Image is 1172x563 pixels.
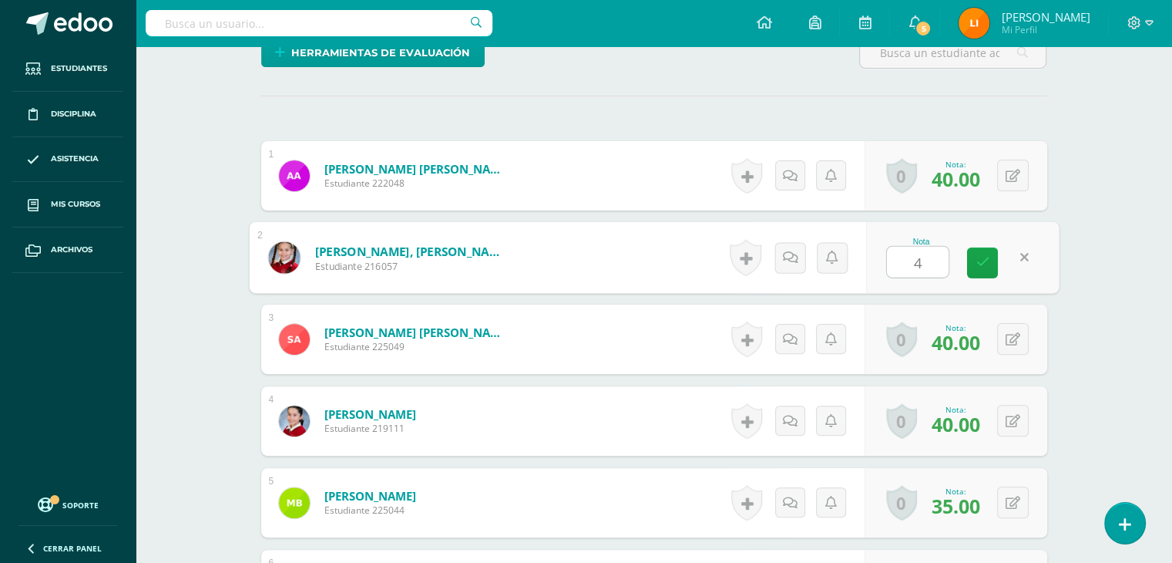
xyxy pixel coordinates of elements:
span: 35.00 [932,493,980,519]
img: de633ed7e309d28478b51c564172a95b.png [279,487,310,518]
a: Mis cursos [12,182,123,228]
span: 5 [915,20,932,37]
span: Estudiante 219111 [324,422,416,435]
a: [PERSON_NAME], [PERSON_NAME] [314,243,505,259]
a: [PERSON_NAME] [PERSON_NAME] [324,325,509,340]
img: b25620476b1800cfd3b3f0a67be861b8.png [268,241,300,273]
span: Mis cursos [51,198,100,211]
span: 40.00 [932,411,980,437]
a: [PERSON_NAME] [324,406,416,422]
span: Disciplina [51,108,96,120]
div: Nota: [932,486,980,497]
a: 0 [886,158,917,194]
img: 8d176aa56371bcf91e9563536b98906f.png [279,406,310,437]
span: 40.00 [932,329,980,356]
span: Archivos [51,244,92,256]
span: Estudiante 222048 [324,177,509,190]
input: Busca un usuario... [146,10,492,36]
span: Estudiante 225049 [324,340,509,353]
span: Estudiantes [51,62,107,75]
div: Nota [886,237,956,245]
a: [PERSON_NAME] [PERSON_NAME] [324,161,509,177]
span: Asistencia [51,153,99,165]
a: Disciplina [12,92,123,137]
div: Nota: [932,159,980,170]
div: Nota: [932,404,980,415]
span: Mi Perfil [1001,23,1090,36]
a: [PERSON_NAME] [324,488,416,504]
div: Nota: [932,322,980,333]
a: 0 [886,403,917,439]
span: Cerrar panel [43,543,102,554]
span: 40.00 [932,166,980,192]
span: Soporte [62,500,99,511]
a: 0 [886,322,917,357]
a: Estudiantes [12,46,123,92]
span: [PERSON_NAME] [1001,9,1090,25]
img: 28ecc1bf22103e0412e4709af4ae5810.png [959,8,989,39]
img: f894b938de06bffff016ecec4036e6ed.png [279,160,310,191]
input: Busca un estudiante aquí... [860,38,1046,68]
a: Herramientas de evaluación [261,37,485,67]
input: 0-40.0 [887,247,949,278]
a: Archivos [12,228,123,273]
a: Soporte [18,494,117,514]
a: 0 [886,485,917,521]
span: Estudiante 216057 [314,259,505,273]
span: Estudiante 225044 [324,504,416,517]
span: Herramientas de evaluación [291,39,470,67]
a: Asistencia [12,137,123,183]
img: 0cf970c555fb5c8f1ce73f0c2d2cc328.png [279,324,310,355]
